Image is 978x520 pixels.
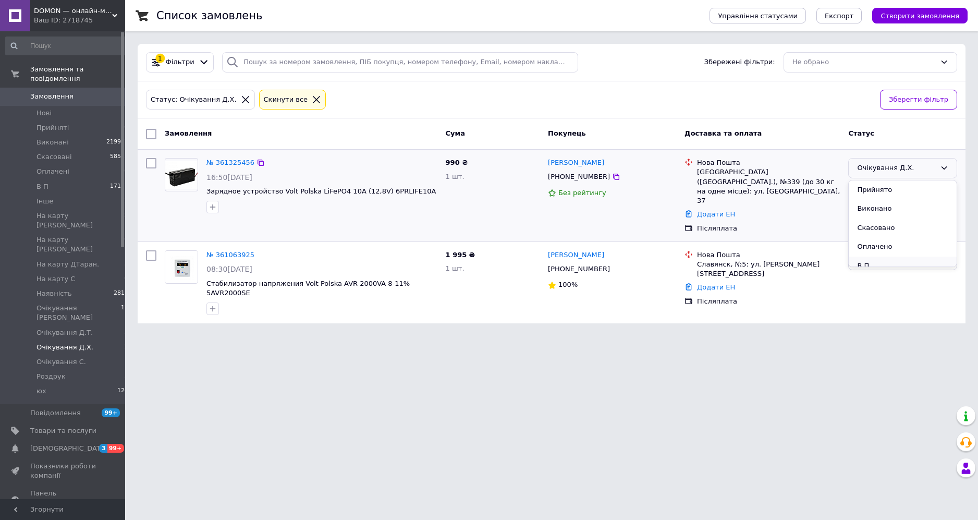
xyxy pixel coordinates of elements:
[880,90,957,110] button: Зберегти фільтр
[36,182,48,191] span: В П
[110,152,128,162] span: 58555
[548,129,586,137] span: Покупець
[99,444,107,453] span: 3
[446,264,464,272] span: 1 шт.
[125,235,128,254] span: 0
[30,462,96,480] span: Показники роботи компанії
[165,158,198,191] a: Фото товару
[5,37,129,55] input: Пошук
[36,152,72,162] span: Скасовані
[684,129,762,137] span: Доставка та оплата
[165,161,198,189] img: Фото товару
[849,180,957,200] li: Прийнято
[206,187,436,195] a: Зарядное устройство Volt Polska LiFePO4 10A (12,8V) 6PRLIFE10A
[558,281,578,288] span: 100%
[697,250,840,260] div: Нова Пошта
[36,108,52,118] span: Нові
[125,357,128,367] span: 1
[36,343,93,352] span: Очікування Д.Х.
[106,138,128,147] span: 219927
[36,167,69,176] span: Оплачені
[36,197,53,206] span: Інше
[36,289,72,298] span: Наявність
[30,426,96,436] span: Товари та послуги
[206,159,254,166] a: № 361325456
[697,260,840,279] div: Славянск, №5: ул. [PERSON_NAME][STREET_ADDRESS]
[710,8,806,23] button: Управління статусами
[548,250,604,260] a: [PERSON_NAME]
[107,444,125,453] span: 99+
[121,304,128,322] span: 12
[36,304,121,322] span: Очікування [PERSON_NAME]
[30,408,81,418] span: Повідомлення
[697,283,735,291] a: Додати ЕН
[697,297,840,306] div: Післяплата
[872,8,968,23] button: Створити замовлення
[125,123,128,132] span: 0
[262,94,310,105] div: Cкинути все
[697,224,840,233] div: Післяплата
[125,343,128,352] span: 2
[446,173,464,180] span: 1 шт.
[110,182,128,191] span: 17157
[102,408,120,417] span: 99+
[36,138,69,147] span: Виконані
[548,173,610,180] span: [PHONE_NUMBER]
[30,444,107,453] span: [DEMOGRAPHIC_DATA]
[548,265,610,273] span: [PHONE_NUMBER]
[548,158,604,168] a: [PERSON_NAME]
[206,280,410,297] a: Стабилизатор напряжения Volt Polska AVR 2000VA 8-11% 5AVR2000SE
[881,12,959,20] span: Створити замовлення
[825,12,854,20] span: Експорт
[165,251,198,282] img: Фото товару
[697,210,735,218] a: Додати ЕН
[125,274,128,284] span: 0
[792,57,936,68] div: Не обрано
[36,372,66,381] span: Роздрук
[166,57,194,67] span: Фільтри
[36,328,93,337] span: Очікування Д.Т.
[697,167,840,205] div: [GEOGRAPHIC_DATA] ([GEOGRAPHIC_DATA].), №339 (до 30 кг на одне місце): ул. [GEOGRAPHIC_DATA], 37
[446,129,465,137] span: Cума
[36,211,125,230] span: На карту [PERSON_NAME]
[125,328,128,337] span: 3
[149,94,239,105] div: Статус: Очікування Д.Х.
[165,129,212,137] span: Замовлення
[34,16,125,25] div: Ваш ID: 2718745
[30,65,125,83] span: Замовлення та повідомлення
[156,9,262,22] h1: Список замовлень
[206,265,252,273] span: 08:30[DATE]
[206,173,252,182] span: 16:50[DATE]
[125,260,128,269] span: 3
[30,92,74,101] span: Замовлення
[125,167,128,176] span: 0
[848,129,874,137] span: Статус
[125,197,128,206] span: 2
[849,199,957,219] li: Виконано
[206,251,254,259] a: № 361063925
[36,123,69,132] span: Прийняті
[857,163,936,174] div: Очікування Д.Х.
[697,158,840,167] div: Нова Пошта
[114,289,128,298] span: 2812
[36,235,125,254] span: На карту [PERSON_NAME]
[816,8,862,23] button: Експорт
[849,219,957,238] li: Скасовано
[155,54,165,63] div: 1
[849,237,957,257] li: Оплачено
[446,251,475,259] span: 1 995 ₴
[36,274,75,284] span: На карту С
[704,57,775,67] span: Збережені фільтри:
[36,260,99,269] span: На карту ДТаран.
[36,357,86,367] span: Очікування С.
[222,52,578,72] input: Пошук за номером замовлення, ПІБ покупця, номером телефону, Email, номером накладної
[558,189,606,197] span: Без рейтингу
[117,386,128,396] span: 120
[889,94,948,105] span: Зберегти фільтр
[165,250,198,284] a: Фото товару
[718,12,798,20] span: Управління статусами
[36,386,46,396] span: юx
[862,11,968,19] a: Створити замовлення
